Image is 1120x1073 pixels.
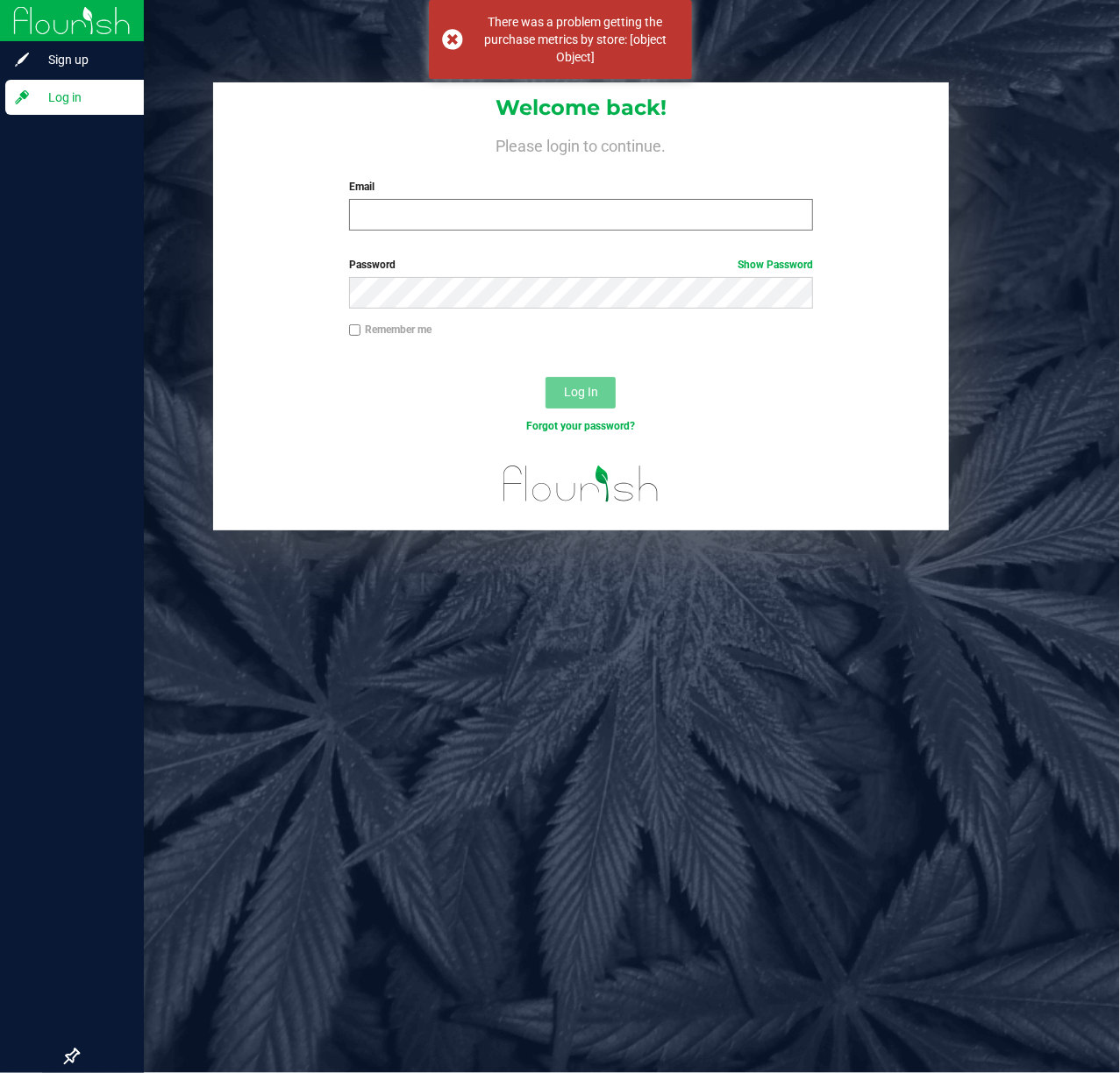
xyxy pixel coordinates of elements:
[564,385,598,399] span: Log In
[546,377,616,409] button: Log In
[13,51,31,68] inline-svg: Sign up
[349,179,814,195] label: Email
[738,259,813,271] a: Show Password
[489,452,674,515] img: flourish_logo.svg
[31,87,136,108] span: Log in
[213,133,949,154] h4: Please login to continue.
[213,96,949,119] h1: Welcome back!
[13,89,31,106] inline-svg: Log in
[526,420,635,432] a: Forgot your password?
[349,259,396,271] span: Password
[473,13,679,66] div: There was a problem getting the purchase metrics by store: [object Object]
[349,322,432,338] label: Remember me
[31,49,136,70] span: Sign up
[349,324,361,337] input: Remember me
